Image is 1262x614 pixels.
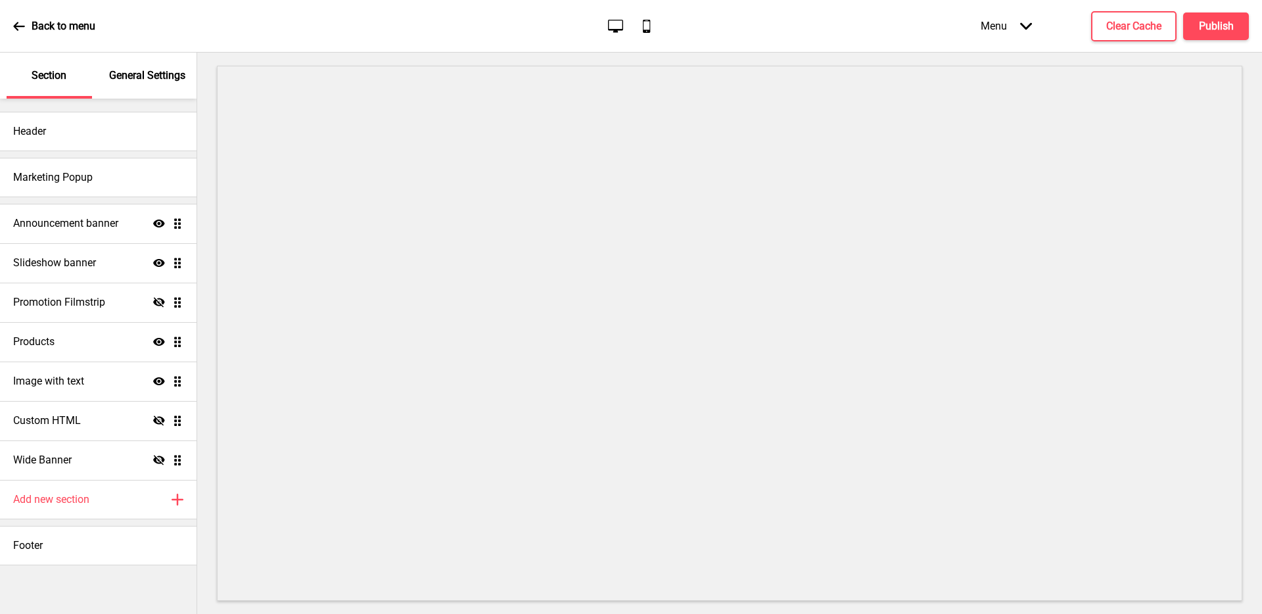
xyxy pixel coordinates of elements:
[13,124,46,139] h4: Header
[13,413,81,428] h4: Custom HTML
[13,256,96,270] h4: Slideshow banner
[1199,19,1234,34] h4: Publish
[13,9,95,44] a: Back to menu
[13,374,84,389] h4: Image with text
[109,68,185,83] p: General Settings
[13,295,105,310] h4: Promotion Filmstrip
[1091,11,1177,41] button: Clear Cache
[13,492,89,507] h4: Add new section
[13,216,118,231] h4: Announcement banner
[1183,12,1249,40] button: Publish
[32,19,95,34] p: Back to menu
[13,170,93,185] h4: Marketing Popup
[968,7,1045,45] div: Menu
[1106,19,1161,34] h4: Clear Cache
[13,538,43,553] h4: Footer
[32,68,66,83] p: Section
[13,453,72,467] h4: Wide Banner
[13,335,55,349] h4: Products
